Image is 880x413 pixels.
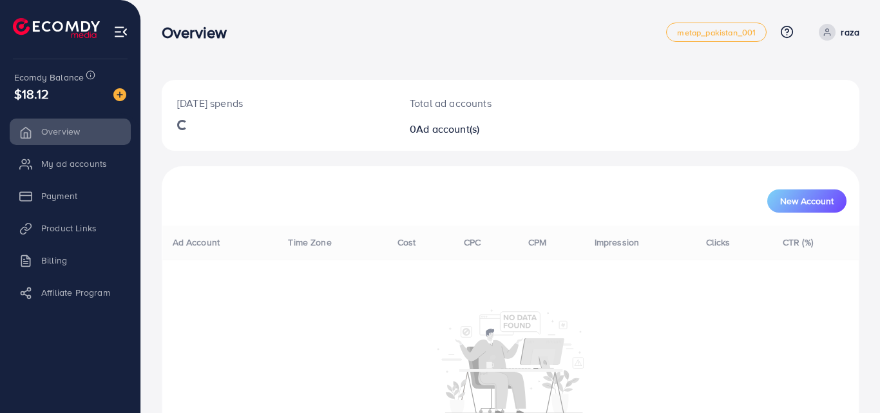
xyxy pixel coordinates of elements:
[13,18,100,38] img: logo
[410,95,553,111] p: Total ad accounts
[162,23,237,42] h3: Overview
[814,24,859,41] a: raza
[177,95,379,111] p: [DATE] spends
[666,23,767,42] a: metap_pakistan_001
[410,123,553,135] h2: 0
[780,197,834,206] span: New Account
[14,71,84,84] span: Ecomdy Balance
[113,88,126,101] img: image
[841,24,859,40] p: raza
[677,28,756,37] span: metap_pakistan_001
[767,189,847,213] button: New Account
[416,122,479,136] span: Ad account(s)
[14,84,49,103] span: $18.12
[113,24,128,39] img: menu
